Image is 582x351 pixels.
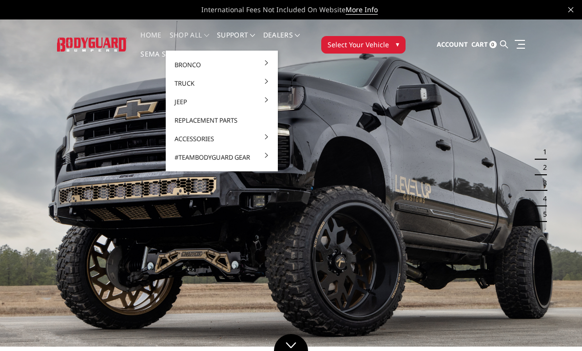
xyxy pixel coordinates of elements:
[471,32,497,58] a: Cart 0
[537,144,547,160] button: 1 of 5
[170,111,274,129] a: Replacement Parts
[170,55,274,74] a: Bronco
[328,39,389,50] span: Select Your Vehicle
[437,40,468,49] span: Account
[170,129,274,148] a: Accessories
[321,36,406,54] button: Select Your Vehicle
[396,39,399,49] span: ▾
[140,51,183,70] a: SEMA Show
[437,32,468,58] a: Account
[537,191,547,206] button: 4 of 5
[217,32,255,51] a: Support
[537,206,547,222] button: 5 of 5
[274,334,308,351] a: Click to Down
[170,92,274,111] a: Jeep
[140,32,161,51] a: Home
[170,74,274,92] a: Truck
[57,37,127,51] img: BODYGUARD BUMPERS
[537,175,547,191] button: 3 of 5
[170,32,209,51] a: shop all
[170,148,274,166] a: #TeamBodyguard Gear
[471,40,488,49] span: Cart
[489,41,497,48] span: 0
[346,5,378,15] a: More Info
[263,32,300,51] a: Dealers
[537,160,547,175] button: 2 of 5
